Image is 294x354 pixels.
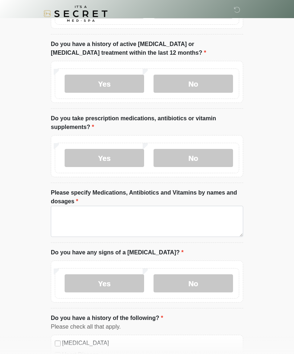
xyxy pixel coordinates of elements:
label: Please specify Medications, Antibiotics and Vitamins by names and dosages [51,188,243,206]
label: Do you have any signs of a [MEDICAL_DATA]? [51,248,184,257]
label: Do you have a history of active [MEDICAL_DATA] or [MEDICAL_DATA] treatment within the last 12 mon... [51,40,243,57]
label: [MEDICAL_DATA] [62,339,239,347]
label: Yes [65,75,144,93]
label: Yes [65,274,144,292]
input: [MEDICAL_DATA] [55,341,61,346]
img: It's A Secret Med Spa Logo [44,5,107,22]
label: No [154,75,233,93]
label: No [154,274,233,292]
label: Do you take prescription medications, antibiotics or vitamin supplements? [51,114,243,132]
label: No [154,149,233,167]
label: Yes [65,149,144,167]
label: Do you have a history of the following? [51,314,163,322]
div: Please check all that apply. [51,322,243,331]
